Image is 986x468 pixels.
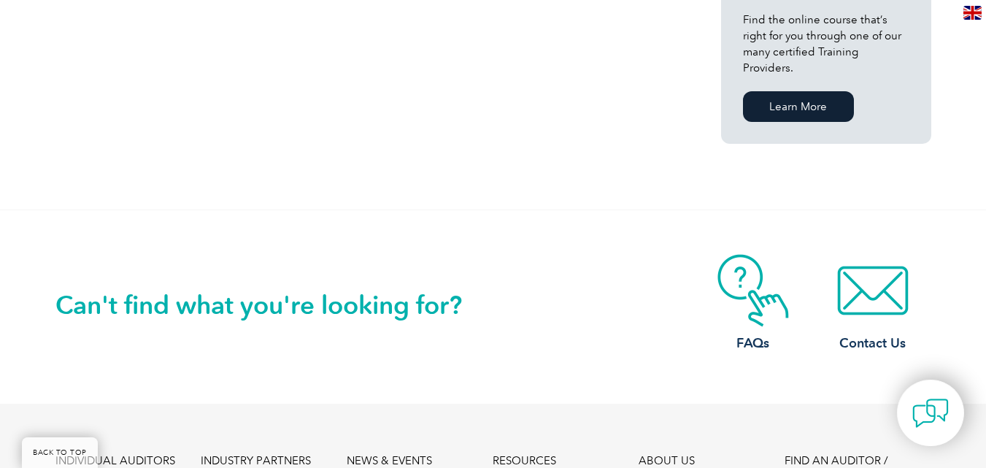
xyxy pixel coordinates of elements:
[347,455,432,467] a: NEWS & EVENTS
[639,455,695,467] a: ABOUT US
[912,395,949,431] img: contact-chat.png
[55,455,175,467] a: INDIVIDUAL AUDITORS
[814,254,931,327] img: contact-email.webp
[743,12,909,76] p: Find the online course that’s right for you through one of our many certified Training Providers.
[814,334,931,353] h3: Contact Us
[55,294,493,317] h2: Can't find what you're looking for?
[493,455,556,467] a: RESOURCES
[695,254,812,327] img: contact-faq.webp
[22,437,98,468] a: BACK TO TOP
[963,6,982,20] img: en
[695,254,812,353] a: FAQs
[814,254,931,353] a: Contact Us
[743,91,854,122] a: Learn More
[695,334,812,353] h3: FAQs
[201,455,311,467] a: INDUSTRY PARTNERS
